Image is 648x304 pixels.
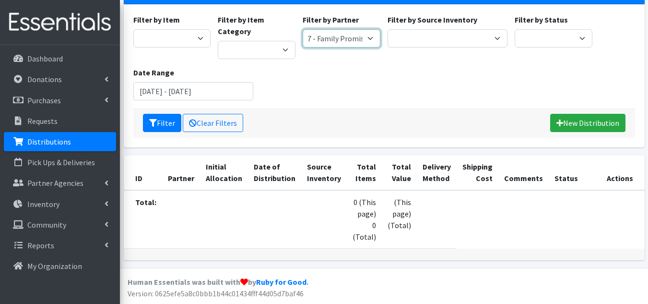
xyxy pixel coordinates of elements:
p: Reports [27,241,54,250]
p: Requests [27,116,58,126]
th: Initial Allocation [200,155,248,190]
th: Comments [498,155,549,190]
strong: Total: [135,197,156,207]
a: My Organization [4,256,116,276]
p: Donations [27,74,62,84]
a: Clear Filters [183,114,243,132]
p: Purchases [27,96,61,105]
p: Dashboard [27,54,63,63]
a: Requests [4,111,116,131]
th: ID [124,155,162,190]
p: Pick Ups & Deliveries [27,158,95,167]
label: Filter by Source Inventory [388,14,477,25]
label: Date Range [133,67,174,78]
strong: Human Essentials was built with by . [128,277,308,287]
p: My Organization [27,261,82,271]
td: 0 (This page) 0 (Total) [347,190,382,249]
label: Filter by Item [133,14,180,25]
p: Inventory [27,199,59,209]
a: Purchases [4,91,116,110]
th: Total Value [382,155,417,190]
a: Pick Ups & Deliveries [4,153,116,172]
th: Actions [584,155,645,190]
th: Shipping Cost [457,155,498,190]
a: Dashboard [4,49,116,68]
p: Distributions [27,137,71,146]
label: Filter by Partner [303,14,359,25]
td: (This page) (Total) [382,190,417,249]
input: January 1, 2011 - December 31, 2011 [133,82,253,100]
th: Partner [162,155,200,190]
a: Community [4,215,116,234]
th: Source Inventory [301,155,347,190]
a: New Distribution [550,114,625,132]
th: Status [549,155,584,190]
label: Filter by Item Category [218,14,295,37]
a: Distributions [4,132,116,151]
a: Reports [4,236,116,255]
img: HumanEssentials [4,6,116,38]
a: Partner Agencies [4,173,116,193]
button: Filter [143,114,181,132]
th: Delivery Method [417,155,457,190]
th: Total Items [347,155,382,190]
a: Inventory [4,195,116,214]
p: Partner Agencies [27,178,83,188]
span: Version: 0625efe5a8c0bbb1b44c01434fff44d05d7baf46 [128,289,304,298]
p: Community [27,220,66,230]
a: Ruby for Good [256,277,306,287]
label: Filter by Status [515,14,568,25]
th: Date of Distribution [248,155,301,190]
a: Donations [4,70,116,89]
